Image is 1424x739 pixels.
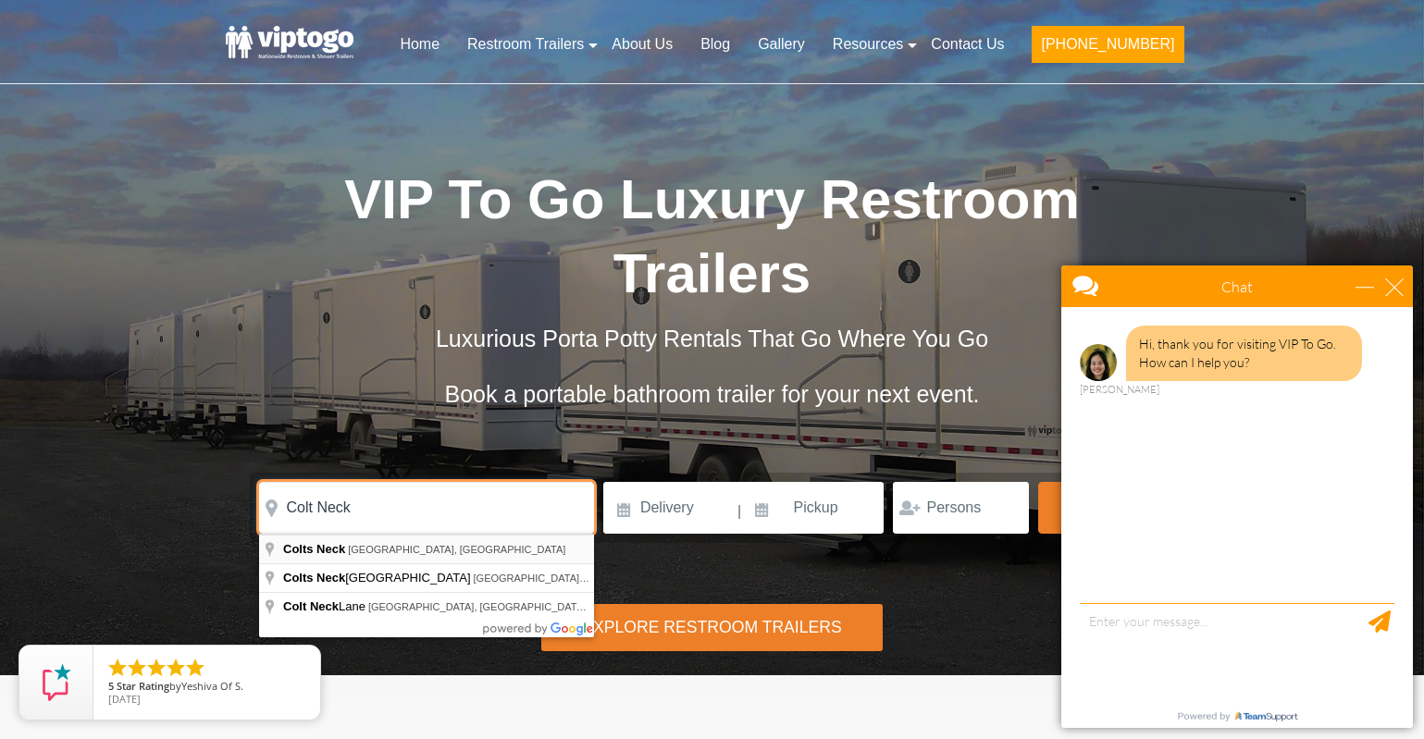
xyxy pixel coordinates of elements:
[368,601,698,612] span: [GEOGRAPHIC_DATA], [GEOGRAPHIC_DATA], [GEOGRAPHIC_DATA]
[893,482,1029,534] input: Persons
[598,24,687,65] a: About Us
[117,679,169,693] span: Star Rating
[444,381,979,407] span: Book a portable bathroom trailer for your next event.
[283,542,345,556] span: Colts Neck
[386,24,453,65] a: Home
[165,657,187,679] li: 
[108,681,305,694] span: by
[259,482,594,534] input: Where do you need your restroom?
[38,664,75,701] img: Review Rating
[108,679,114,693] span: 5
[819,24,917,65] a: Resources
[283,571,345,585] span: Colts Neck
[687,24,744,65] a: Blog
[541,604,883,651] div: Explore Restroom Trailers
[344,168,1080,304] span: VIP To Go Luxury Restroom Trailers
[436,326,988,351] span: Luxurious Porta Potty Rentals That Go Where You Go
[603,482,736,534] input: Delivery
[145,657,167,679] li: 
[108,692,141,706] span: [DATE]
[1032,26,1183,63] button: [PHONE_NUMBER]
[181,679,243,693] span: Yeshiva Of S.
[283,599,339,613] span: Colt Neck
[453,24,598,65] a: Restroom Trailers
[283,599,368,613] span: Lane
[106,657,129,679] li: 
[126,657,148,679] li: 
[1038,482,1165,534] button: Search
[474,573,691,584] span: [GEOGRAPHIC_DATA], [GEOGRAPHIC_DATA]
[744,24,819,65] a: Gallery
[1018,24,1197,74] a: [PHONE_NUMBER]
[737,482,741,541] span: |
[1050,254,1424,739] iframe: Live Chat Box
[348,544,565,555] span: [GEOGRAPHIC_DATA], [GEOGRAPHIC_DATA]
[283,571,474,585] span: [GEOGRAPHIC_DATA]
[184,657,206,679] li: 
[744,482,885,534] input: Pickup
[917,24,1018,65] a: Contact Us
